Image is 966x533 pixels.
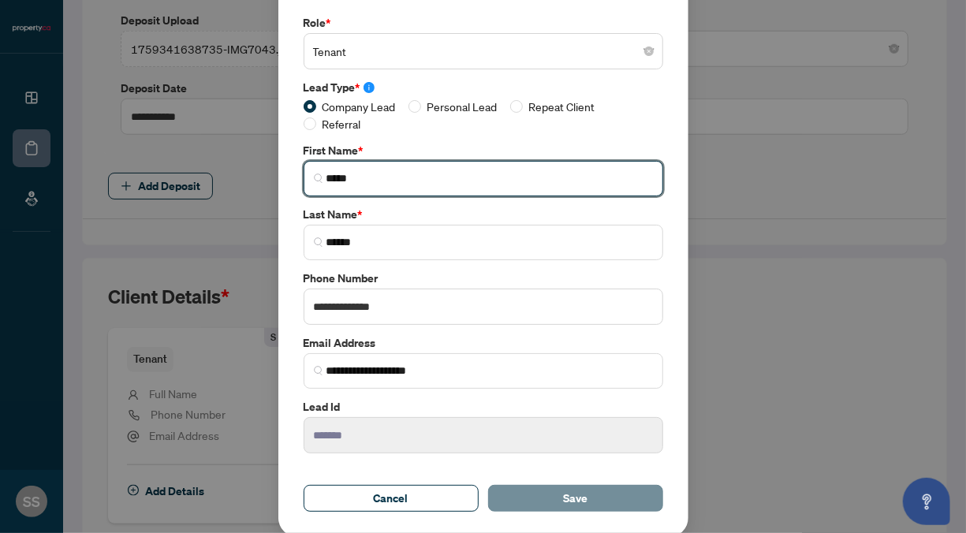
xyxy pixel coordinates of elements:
button: Save [488,485,663,512]
label: Last Name [304,206,663,223]
label: First Name [304,142,663,159]
span: Referral [316,115,367,132]
span: Personal Lead [421,98,504,115]
span: Save [563,486,587,511]
label: Lead Type [304,79,663,96]
span: Company Lead [316,98,402,115]
label: Role [304,14,663,32]
span: Tenant [313,36,654,66]
span: Cancel [374,486,408,511]
label: Lead Id [304,398,663,416]
label: Email Address [304,334,663,352]
span: info-circle [364,82,375,93]
img: search_icon [314,366,323,375]
img: search_icon [314,237,323,247]
img: search_icon [314,173,323,183]
button: Cancel [304,485,479,512]
span: close-circle [644,47,654,56]
span: Repeat Client [523,98,602,115]
button: Open asap [903,478,950,525]
label: Phone Number [304,270,663,287]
